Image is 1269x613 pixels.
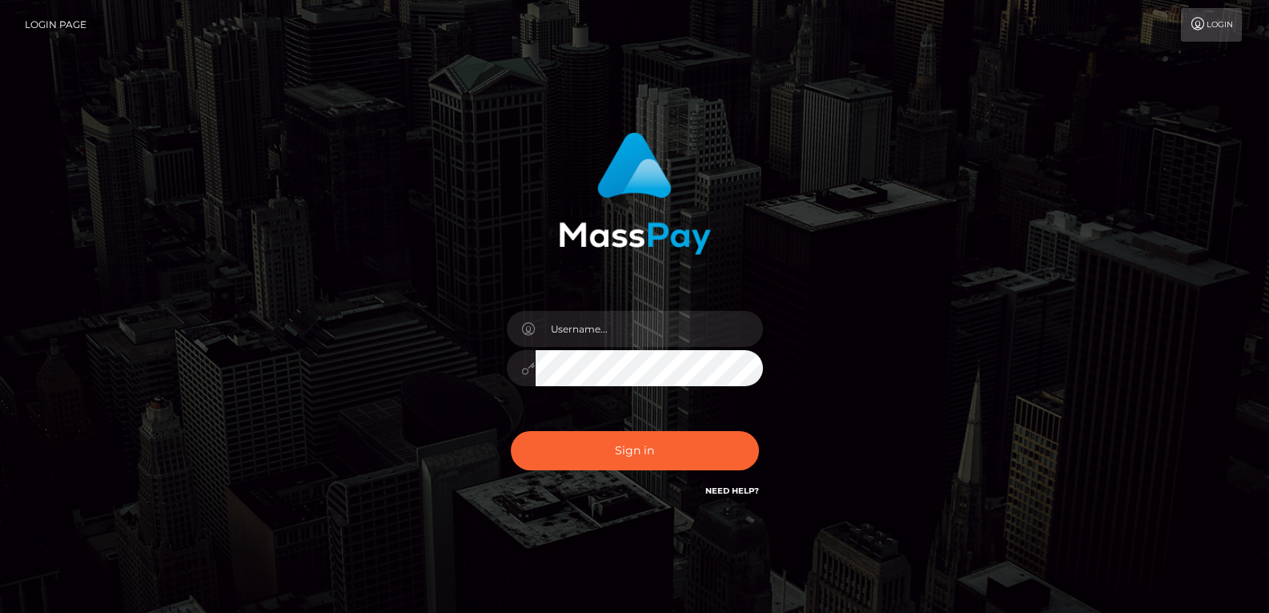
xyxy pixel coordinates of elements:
a: Login Page [25,8,86,42]
a: Login [1181,8,1242,42]
a: Need Help? [705,486,759,496]
button: Sign in [511,431,759,470]
input: Username... [536,311,763,347]
img: MassPay Login [559,132,711,255]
